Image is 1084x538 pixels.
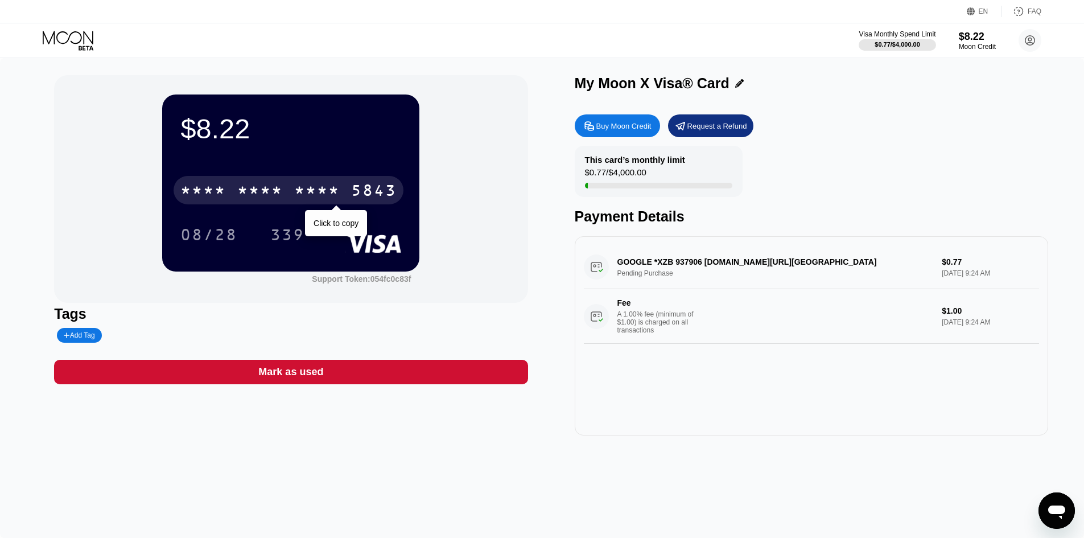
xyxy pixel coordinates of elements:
[312,274,411,284] div: Support Token:054fc0c83f
[959,43,996,51] div: Moon Credit
[585,167,646,183] div: $0.77 / $4,000.00
[575,208,1048,225] div: Payment Details
[575,114,660,137] div: Buy Moon Credit
[859,30,935,38] div: Visa Monthly Spend Limit
[54,306,527,322] div: Tags
[942,318,1038,326] div: [DATE] 9:24 AM
[959,31,996,51] div: $8.22Moon Credit
[942,306,1038,315] div: $1.00
[1001,6,1041,17] div: FAQ
[959,31,996,43] div: $8.22
[57,328,101,343] div: Add Tag
[575,75,729,92] div: My Moon X Visa® Card
[180,113,401,145] div: $8.22
[687,121,747,131] div: Request a Refund
[54,360,527,384] div: Mark as used
[314,219,358,228] div: Click to copy
[172,220,246,249] div: 08/28
[180,227,237,245] div: 08/28
[617,298,697,307] div: Fee
[270,227,304,245] div: 339
[312,274,411,284] div: Support Token: 054fc0c83f
[617,310,703,334] div: A 1.00% fee (minimum of $1.00) is charged on all transactions
[859,30,935,51] div: Visa Monthly Spend Limit$0.77/$4,000.00
[596,121,652,131] div: Buy Moon Credit
[967,6,1001,17] div: EN
[258,365,323,379] div: Mark as used
[1038,492,1075,529] iframe: Nút để khởi chạy cửa sổ nhắn tin
[979,7,988,15] div: EN
[585,155,685,165] div: This card’s monthly limit
[262,220,313,249] div: 339
[875,41,920,48] div: $0.77 / $4,000.00
[64,331,94,339] div: Add Tag
[668,114,753,137] div: Request a Refund
[584,289,1039,344] div: FeeA 1.00% fee (minimum of $1.00) is charged on all transactions$1.00[DATE] 9:24 AM
[1028,7,1041,15] div: FAQ
[351,183,397,201] div: 5843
